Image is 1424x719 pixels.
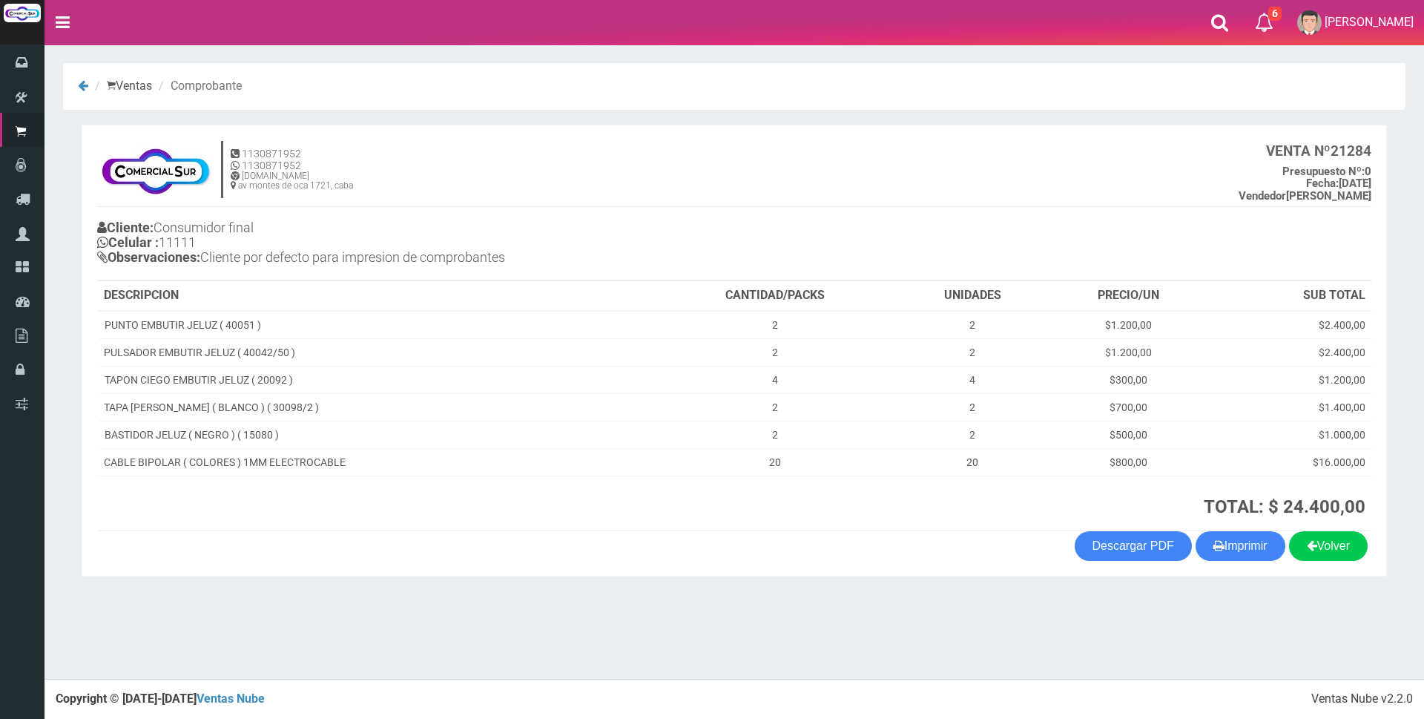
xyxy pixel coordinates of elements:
td: $800,00 [1048,448,1209,476]
span: [PERSON_NAME] [1325,15,1414,29]
td: TAPA [PERSON_NAME] ( BLANCO ) ( 30098/2 ) [98,393,653,421]
td: 2 [897,393,1048,421]
td: 4 [897,366,1048,393]
th: CANTIDAD/PACKS [653,281,897,311]
td: $1.400,00 [1209,393,1371,421]
a: Volver [1289,531,1368,561]
td: $2.400,00 [1209,338,1371,366]
img: Logo grande [4,4,41,22]
td: 2 [653,421,897,448]
td: $1.200,00 [1209,366,1371,393]
td: 2 [897,311,1048,339]
th: PRECIO/UN [1048,281,1209,311]
td: TAPON CIEGO EMBUTIR JELUZ ( 20092 ) [98,366,653,393]
td: PUNTO EMBUTIR JELUZ ( 40051 ) [98,311,653,339]
h4: Consumidor final 11111 Cliente por defecto para impresion de comprobantes [97,217,734,272]
td: $1.200,00 [1048,338,1209,366]
td: 4 [653,366,897,393]
h6: [DOMAIN_NAME] av montes de oca 1721, caba [231,171,353,191]
span: 6 [1268,7,1282,21]
td: $300,00 [1048,366,1209,393]
td: 2 [653,311,897,339]
td: CABLE BIPOLAR ( COLORES ) 1MM ELECTROCABLE [98,448,653,476]
h5: 1130871952 1130871952 [231,148,353,171]
b: Cliente: [97,220,154,235]
strong: Presupuesto Nº: [1282,165,1365,178]
a: Descargar PDF [1075,531,1192,561]
td: $700,00 [1048,393,1209,421]
strong: TOTAL: $ 24.400,00 [1204,496,1365,517]
strong: Vendedor [1239,189,1286,203]
td: 20 [897,448,1048,476]
td: 2 [653,338,897,366]
div: Ventas Nube v2.2.0 [1311,691,1413,708]
b: 0 [1282,165,1371,178]
td: $500,00 [1048,421,1209,448]
button: Imprimir [1196,531,1285,561]
td: BASTIDOR JELUZ ( NEGRO ) ( 15080 ) [98,421,653,448]
td: PULSADOR EMBUTIR JELUZ ( 40042/50 ) [98,338,653,366]
td: 20 [653,448,897,476]
b: [PERSON_NAME] [1239,189,1371,203]
td: 2 [897,338,1048,366]
li: Comprobante [155,78,242,95]
b: Celular : [97,234,159,250]
b: Observaciones: [97,249,200,265]
li: Ventas [91,78,152,95]
td: 2 [897,421,1048,448]
strong: Fecha: [1306,177,1339,190]
img: User Image [1297,10,1322,35]
td: $2.400,00 [1209,311,1371,339]
th: DESCRIPCION [98,281,653,311]
strong: VENTA Nº [1266,142,1331,160]
img: f695dc5f3a855ddc19300c990e0c55a2.jpg [97,140,214,200]
strong: Copyright © [DATE]-[DATE] [56,692,265,706]
td: $1.000,00 [1209,421,1371,448]
b: [DATE] [1306,177,1371,190]
td: $16.000,00 [1209,448,1371,476]
td: 2 [653,393,897,421]
td: $1.200,00 [1048,311,1209,339]
th: UNIDADES [897,281,1048,311]
a: Ventas Nube [197,692,265,706]
b: 21284 [1266,142,1371,160]
th: SUB TOTAL [1209,281,1371,311]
